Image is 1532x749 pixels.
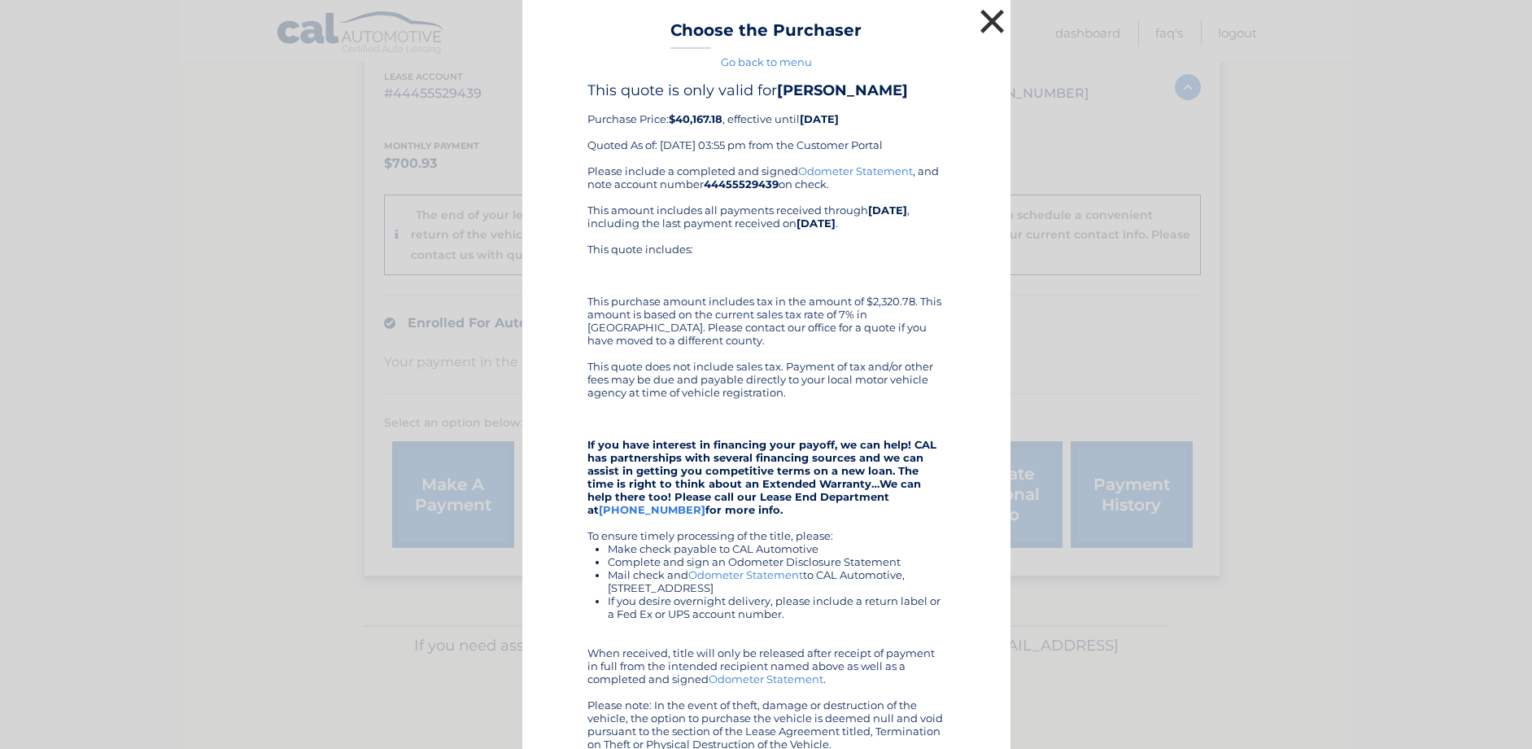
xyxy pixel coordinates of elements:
h4: This quote is only valid for [587,81,945,99]
div: This quote includes: This purchase amount includes tax in the amount of $2,320.78. This amount is... [587,243,945,347]
strong: If you have interest in financing your payoff, we can help! CAL has partnerships with several fin... [587,438,936,516]
li: Mail check and to CAL Automotive, [STREET_ADDRESS] [608,568,945,594]
b: [DATE] [797,217,836,230]
b: [DATE] [868,204,907,217]
a: Odometer Statement [798,164,913,177]
a: Go back to menu [721,55,812,68]
h3: Choose the Purchaser [670,20,862,49]
b: $40,167.18 [669,112,722,125]
button: × [976,5,1009,37]
b: [DATE] [800,112,839,125]
a: Odometer Statement [688,568,803,581]
b: 44455529439 [704,177,779,191]
div: Purchase Price: , effective until Quoted As of: [DATE] 03:55 pm from the Customer Portal [587,81,945,164]
li: Complete and sign an Odometer Disclosure Statement [608,555,945,568]
li: Make check payable to CAL Automotive [608,542,945,555]
a: [PHONE_NUMBER] [599,503,705,516]
b: [PERSON_NAME] [777,81,908,99]
li: If you desire overnight delivery, please include a return label or a Fed Ex or UPS account number. [608,594,945,620]
a: Odometer Statement [709,672,823,685]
